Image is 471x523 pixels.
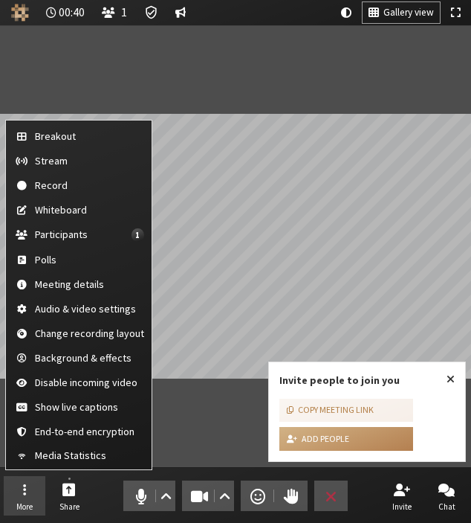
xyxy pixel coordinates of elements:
span: Invite [392,502,412,511]
button: Audio settings [156,481,175,511]
span: Audio & video settings [35,304,144,315]
button: Media Statistics [6,443,152,469]
span: End-to-end encryption [35,426,144,437]
button: Open participant list [6,221,152,247]
button: Send a reaction [241,481,274,511]
button: Control whether to receive incoming video [6,369,152,394]
button: Stop video (Alt+V) [182,481,234,511]
button: Manage Breakout Rooms [6,121,152,147]
span: More [16,502,33,511]
button: Open shared whiteboard [6,196,152,221]
button: Change layout [363,2,440,23]
div: 1 [131,228,143,242]
span: 1 [121,6,127,19]
button: Start streaming [6,147,152,172]
button: Close popover [436,362,465,397]
button: Open poll [6,247,152,272]
span: Stream [35,155,144,167]
button: Video setting [215,481,234,511]
button: Invite participants (Alt+I) [381,476,423,516]
button: Using system theme [335,2,357,23]
button: Open menu [4,476,45,516]
span: Change recording layout [35,328,144,339]
button: Background & effects settings [6,344,152,369]
span: Breakout [35,131,144,142]
span: Polls [35,254,144,266]
span: Record [35,180,144,191]
button: Meeting settings [6,296,152,321]
button: Add people [279,427,413,451]
button: Raise hand [274,481,308,511]
button: Let you read the words that are spoken in the meeting [6,394,152,418]
button: Start sharing [48,476,90,516]
button: Conversation [169,2,192,23]
button: Fullscreen [445,2,466,23]
button: End or leave meeting [314,481,348,511]
span: 00:40 [59,6,85,19]
button: Wes's Meeting [6,272,152,296]
span: Show live captions [35,402,144,413]
button: Open chat [426,476,467,516]
label: Invite people to join you [279,373,400,387]
span: Background & effects [35,353,144,364]
span: Share [59,502,79,511]
span: Media Statistics [35,450,144,461]
button: Add an extra layer of protection to your meeting with end-to-end encryption [6,418,152,443]
span: Participants [35,229,127,240]
span: Gallery view [383,7,434,19]
div: Meeting details Encryption enabled [138,2,164,23]
span: Whiteboard [35,205,144,216]
button: Start recording [6,172,152,196]
span: Meeting details [35,279,144,290]
div: Copy meeting link [287,403,374,417]
button: Open participant list [96,2,133,23]
button: Control the recording layout of this meeting [6,321,152,345]
div: Timer [40,2,91,23]
span: Chat [438,502,455,511]
span: Disable incoming video [35,377,144,388]
button: Copy meeting link [279,399,413,423]
button: Mute (Alt+A) [123,481,175,511]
